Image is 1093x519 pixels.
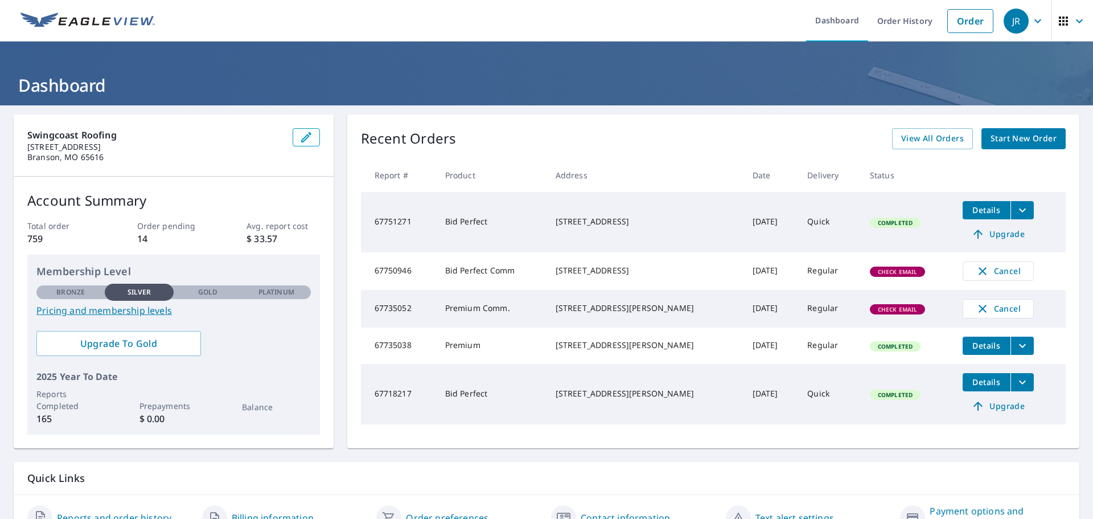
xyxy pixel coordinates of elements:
p: Platinum [258,287,294,297]
span: Cancel [975,264,1022,278]
a: Pricing and membership levels [36,304,311,317]
span: Upgrade [969,399,1027,413]
p: Swingcoast Roofing [27,128,283,142]
a: View All Orders [892,128,973,149]
td: Regular [798,252,861,290]
span: Details [969,340,1004,351]
p: Order pending [137,220,210,232]
a: Upgrade To Gold [36,331,201,356]
button: Cancel [963,299,1034,318]
p: Total order [27,220,100,232]
span: Check Email [871,305,924,313]
span: Cancel [975,302,1022,316]
button: detailsBtn-67735038 [963,337,1010,355]
p: Prepayments [139,400,208,412]
p: [STREET_ADDRESS] [27,142,283,152]
td: Bid Perfect Comm [436,252,546,290]
a: Start New Order [981,128,1066,149]
div: [STREET_ADDRESS][PERSON_NAME] [556,388,734,399]
td: [DATE] [743,252,799,290]
td: 67735052 [361,290,436,328]
p: 759 [27,232,100,246]
span: Completed [871,391,919,399]
div: [STREET_ADDRESS] [556,216,734,227]
p: Avg. report cost [246,220,319,232]
td: Quick [798,364,861,424]
a: Order [947,9,993,33]
td: [DATE] [743,328,799,364]
td: [DATE] [743,290,799,328]
span: View All Orders [901,132,964,146]
p: Reports Completed [36,388,105,412]
p: Bronze [56,287,85,297]
p: 2025 Year To Date [36,370,311,383]
span: Completed [871,342,919,350]
p: $ 33.57 [246,232,319,246]
span: Upgrade [969,227,1027,241]
th: Delivery [798,158,861,192]
td: 67751271 [361,192,436,252]
button: filesDropdownBtn-67735038 [1010,337,1034,355]
th: Status [861,158,954,192]
span: Upgrade To Gold [46,337,192,350]
span: Details [969,205,1004,215]
td: [DATE] [743,364,799,424]
img: EV Logo [20,13,155,30]
th: Address [546,158,743,192]
td: Bid Perfect [436,192,546,252]
td: Bid Perfect [436,364,546,424]
a: Upgrade [963,397,1034,415]
span: Start New Order [991,132,1057,146]
button: filesDropdownBtn-67751271 [1010,201,1034,219]
p: 14 [137,232,210,246]
p: Recent Orders [361,128,457,149]
div: [STREET_ADDRESS][PERSON_NAME] [556,340,734,351]
button: Cancel [963,261,1034,281]
th: Product [436,158,546,192]
p: Account Summary [27,190,320,211]
p: 165 [36,412,105,426]
td: 67735038 [361,328,436,364]
p: Membership Level [36,264,311,279]
button: detailsBtn-67718217 [963,373,1010,391]
span: Completed [871,219,919,227]
p: Balance [242,401,310,413]
button: filesDropdownBtn-67718217 [1010,373,1034,391]
span: Check Email [871,268,924,276]
button: detailsBtn-67751271 [963,201,1010,219]
td: Regular [798,328,861,364]
p: Branson, MO 65616 [27,152,283,162]
p: Gold [198,287,217,297]
div: [STREET_ADDRESS][PERSON_NAME] [556,303,734,314]
td: Premium Comm. [436,290,546,328]
th: Report # [361,158,436,192]
h1: Dashboard [14,73,1079,97]
p: Silver [128,287,151,297]
th: Date [743,158,799,192]
div: [STREET_ADDRESS] [556,265,734,276]
div: JR [1004,9,1029,34]
td: 67718217 [361,364,436,424]
span: Details [969,377,1004,387]
td: 67750946 [361,252,436,290]
a: Upgrade [963,225,1034,243]
p: $ 0.00 [139,412,208,426]
td: [DATE] [743,192,799,252]
td: Regular [798,290,861,328]
p: Quick Links [27,471,1066,485]
td: Premium [436,328,546,364]
td: Quick [798,192,861,252]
